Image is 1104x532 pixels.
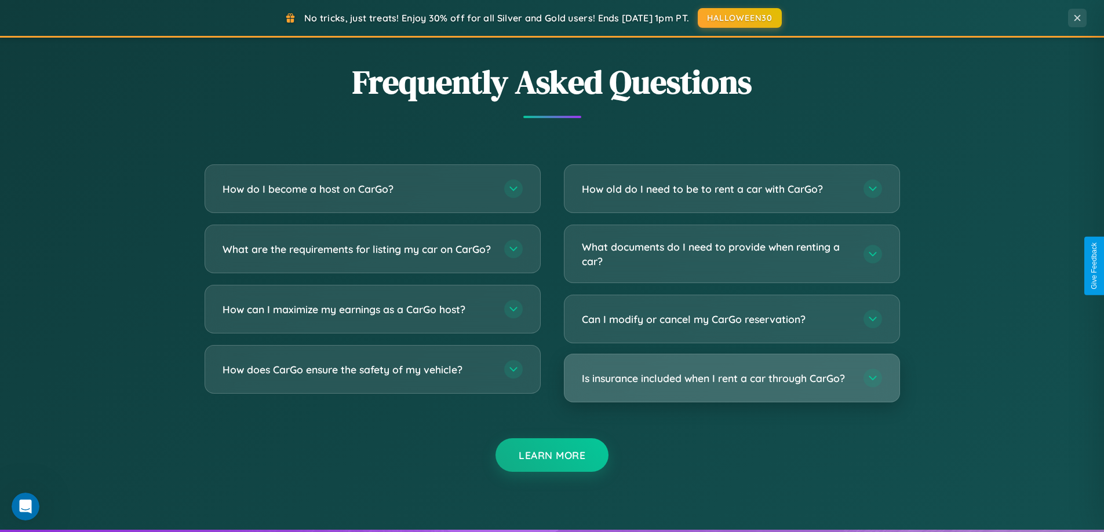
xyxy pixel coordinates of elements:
[223,182,493,196] h3: How do I become a host on CarGo?
[495,438,609,472] button: Learn More
[582,240,852,268] h3: What documents do I need to provide when renting a car?
[223,302,493,317] h3: How can I maximize my earnings as a CarGo host?
[223,242,493,256] h3: What are the requirements for listing my car on CarGo?
[304,12,689,24] span: No tricks, just treats! Enjoy 30% off for all Silver and Gold users! Ends [DATE] 1pm PT.
[205,60,900,104] h2: Frequently Asked Questions
[698,8,782,28] button: HALLOWEEN30
[582,371,852,386] h3: Is insurance included when I rent a car through CarGo?
[223,362,493,377] h3: How does CarGo ensure the safety of my vehicle?
[12,493,39,520] iframe: Intercom live chat
[1090,243,1098,289] div: Give Feedback
[582,312,852,326] h3: Can I modify or cancel my CarGo reservation?
[582,182,852,196] h3: How old do I need to be to rent a car with CarGo?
